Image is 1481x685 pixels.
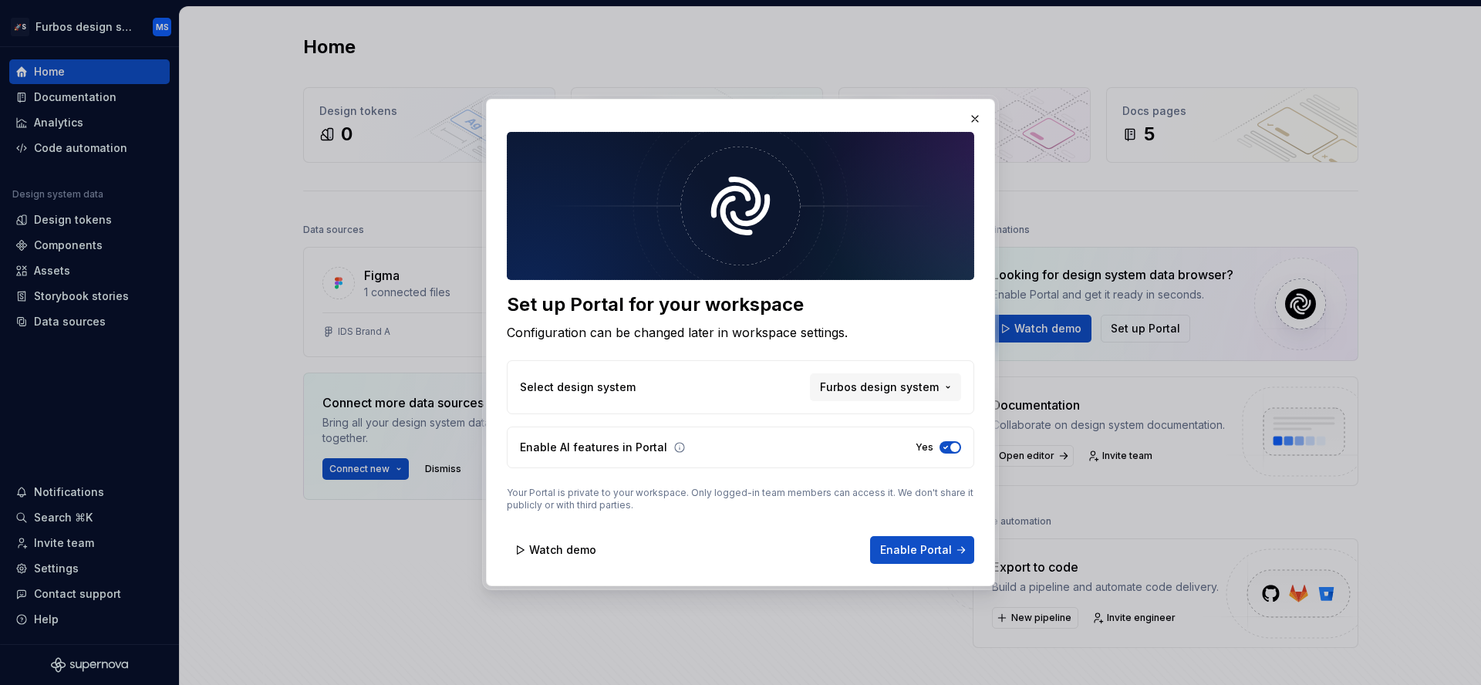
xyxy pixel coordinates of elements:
span: Watch demo [529,542,596,558]
button: Furbos design system [810,373,961,401]
p: Select design system [520,380,636,395]
div: Configuration can be changed later in workspace settings. [507,323,974,342]
p: Enable AI features in Portal [520,440,667,455]
label: Yes [916,441,933,454]
span: Enable Portal [880,542,952,558]
span: Furbos design system [820,380,939,395]
button: Watch demo [507,536,606,564]
p: Your Portal is private to your workspace. Only logged-in team members can access it. We don't sha... [507,487,974,511]
button: Enable Portal [870,536,974,564]
div: Set up Portal for your workspace [507,292,974,317]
